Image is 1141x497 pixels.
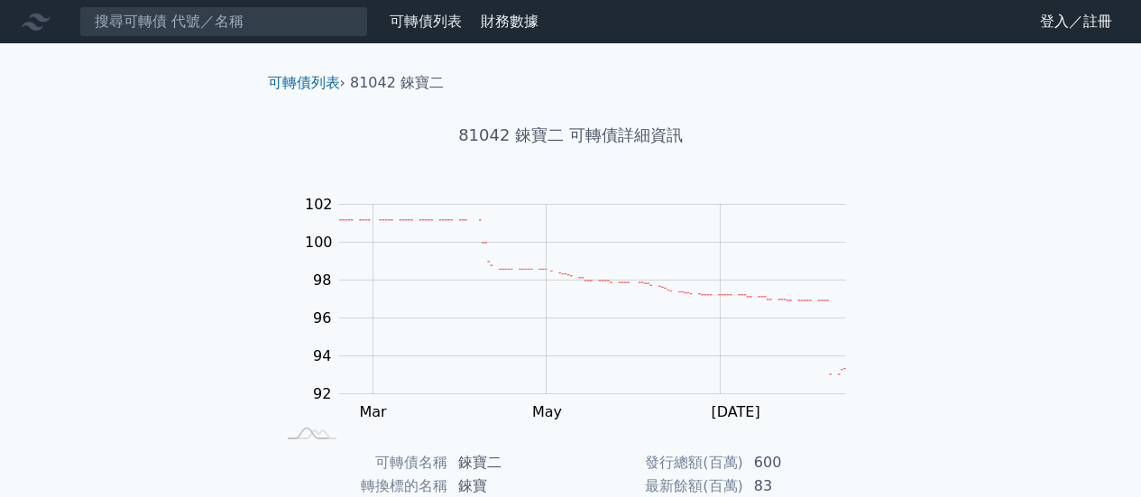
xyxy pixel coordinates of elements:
[253,123,888,148] h1: 81042 錸寶二 可轉債詳細資訊
[350,72,444,94] li: 81042 錸寶二
[313,309,331,327] tspan: 96
[313,347,331,364] tspan: 94
[275,451,447,474] td: 可轉債名稱
[743,451,867,474] td: 600
[1026,7,1127,36] a: 登入／註冊
[313,272,331,289] tspan: 98
[268,74,340,91] a: 可轉債列表
[305,196,333,213] tspan: 102
[571,451,743,474] td: 發行總額(百萬)
[711,403,759,420] tspan: [DATE]
[481,13,538,30] a: 財務數據
[390,13,462,30] a: 可轉債列表
[313,385,331,402] tspan: 92
[268,72,345,94] li: ›
[532,403,562,420] tspan: May
[305,234,333,251] tspan: 100
[295,196,872,420] g: Chart
[359,403,387,420] tspan: Mar
[447,451,571,474] td: 錸寶二
[79,6,368,37] input: 搜尋可轉債 代號／名稱
[339,220,845,374] g: Series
